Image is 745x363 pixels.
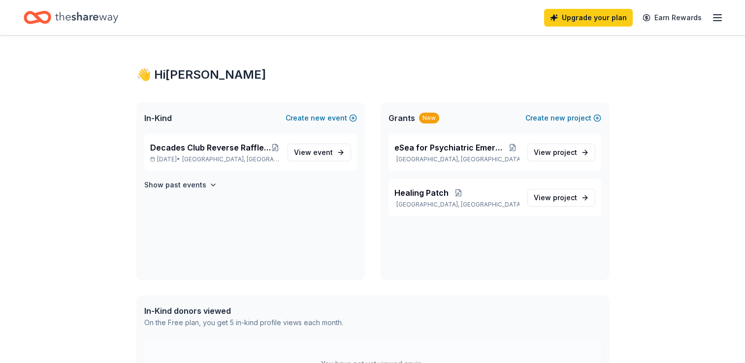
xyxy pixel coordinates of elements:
span: View [534,192,577,204]
a: View project [527,189,595,207]
a: View project [527,144,595,161]
span: View [534,147,577,158]
a: View event [288,144,351,161]
span: Decades Club Reverse Raffle & Evening of Dancing through the Decades [150,142,271,153]
div: In-Kind donors viewed [144,305,343,317]
button: Createnewevent [286,112,357,124]
button: Createnewproject [525,112,601,124]
a: Home [24,6,118,29]
span: project [553,193,577,202]
div: New [419,113,439,123]
span: project [553,148,577,156]
span: Grants [389,112,415,124]
h4: Show past events [144,179,206,191]
a: Earn Rewards [637,9,708,27]
div: 👋 Hi [PERSON_NAME] [136,67,609,83]
div: On the Free plan, you get 5 in-kind profile views each month. [144,317,343,329]
p: [DATE] • [150,155,280,163]
p: [GEOGRAPHIC_DATA], [GEOGRAPHIC_DATA] [394,155,519,163]
span: Healing Patch [394,187,449,199]
span: event [313,148,333,156]
span: In-Kind [144,112,172,124]
span: View [294,147,333,158]
p: [GEOGRAPHIC_DATA], [GEOGRAPHIC_DATA] [394,201,519,209]
span: new [551,112,565,124]
span: new [311,112,325,124]
a: Upgrade your plan [544,9,633,27]
span: [GEOGRAPHIC_DATA], [GEOGRAPHIC_DATA] [182,155,279,163]
span: eSea for Psychiatric Emergency Services [394,142,506,153]
button: Show past events [144,179,217,191]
